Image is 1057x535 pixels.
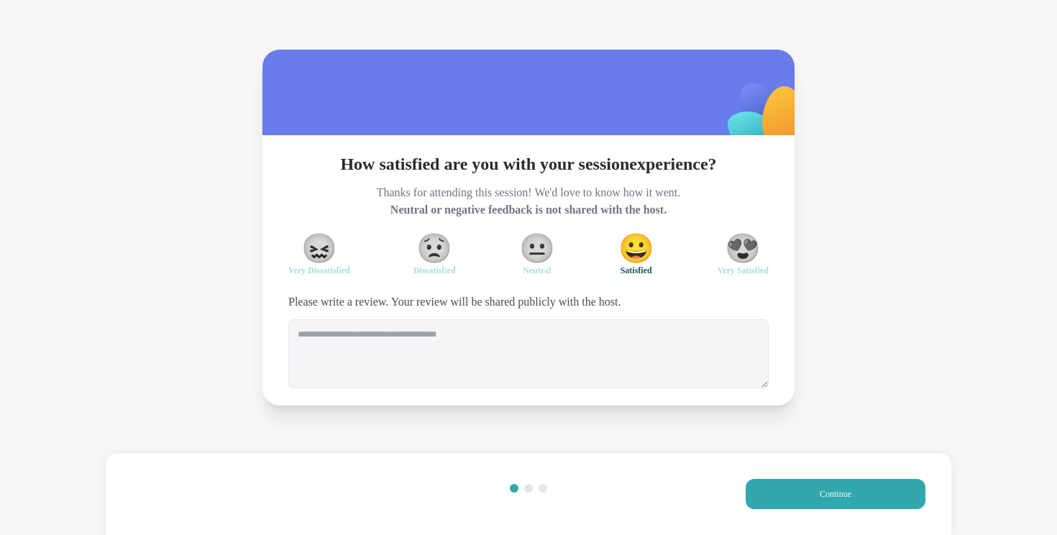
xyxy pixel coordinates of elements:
span: 😖 [301,236,337,262]
span: Very Satisfied [718,265,769,276]
img: ShareWell Logomark [694,45,837,188]
b: Neutral or negative feedback is not shared with the host. [390,204,667,216]
span: Continue [820,485,851,503]
span: Dissatisfied [413,265,456,276]
span: Thanks for attending this session! We'd love to know how it went. [288,184,769,219]
span: Satisfied [621,265,652,276]
button: Continue [746,479,925,509]
span: 😀 [618,236,654,262]
span: 😐 [519,236,555,262]
span: Please write a review. Your review will be shared publicly with the host. [288,293,769,311]
span: 😍 [725,236,761,262]
span: Neutral [523,265,551,276]
span: 😟 [416,236,452,262]
span: Very Dissatisfied [288,265,350,276]
span: How satisfied are you with your session experience? [288,152,769,175]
